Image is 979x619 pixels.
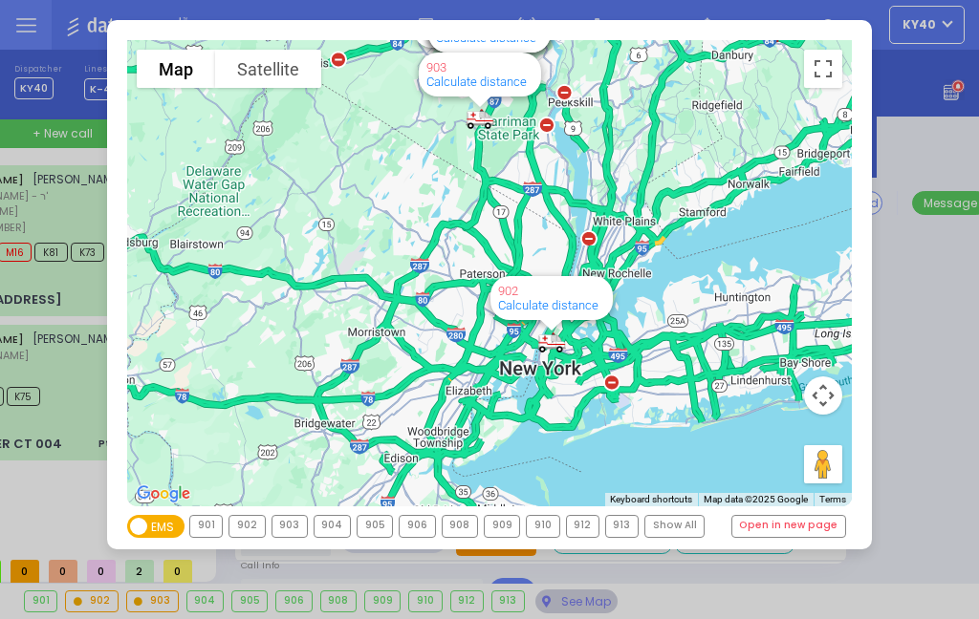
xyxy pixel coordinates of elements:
span: Map data ©2025 Google [704,494,808,504]
div: Show All [645,516,704,535]
div: 902 [229,516,264,535]
div: 910 [527,516,558,535]
div: 904 [315,516,350,535]
a: 903 [426,60,446,75]
a: Open in new page [732,516,845,535]
button: Map camera controls [804,376,842,415]
div: 903 [272,516,307,535]
button: Show satellite imagery [215,50,321,88]
div: 912 [567,516,598,535]
div: 902 [530,323,574,362]
a: Calculate distance [498,298,598,312]
button: Show street map [137,50,215,88]
div: 903 [458,99,502,139]
div: 913 [606,516,638,535]
div: 908 [443,516,477,535]
a: Terms (opens in new tab) [819,494,846,504]
button: Close [515,53,533,72]
a: Calculate distance [426,75,527,89]
span: EMS [147,515,175,540]
button: Toggle fullscreen view [804,50,842,88]
button: Drag Pegman onto the map to open Street View [804,445,842,483]
div: 905 [358,516,392,535]
button: Close [587,277,605,295]
a: Open this area in Google Maps (opens a new window) [132,481,195,506]
div: 909 [485,516,519,535]
div: 901 [190,516,222,535]
button: Keyboard shortcuts [610,493,692,506]
img: Google [132,481,195,506]
div: 906 [400,516,434,535]
a: 902 [498,284,518,298]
